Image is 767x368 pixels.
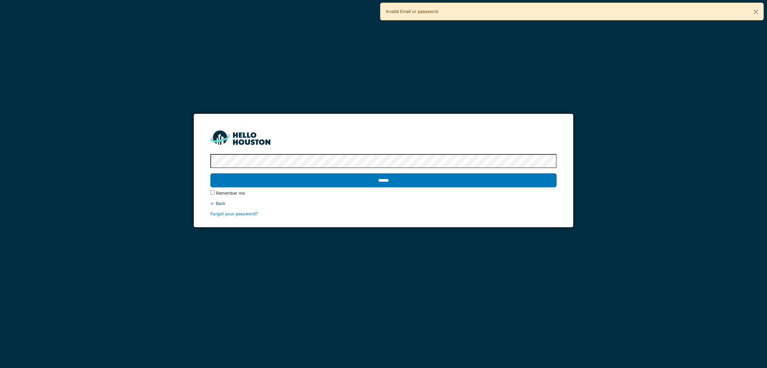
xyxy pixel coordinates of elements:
div: ← Back [210,200,556,207]
label: Remember me [216,190,245,196]
a: Forgot your password? [210,211,258,216]
button: Close [748,3,763,21]
div: Invalid Email or password. [380,3,764,20]
img: HH_line-BYnF2_Hg.png [210,130,270,145]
